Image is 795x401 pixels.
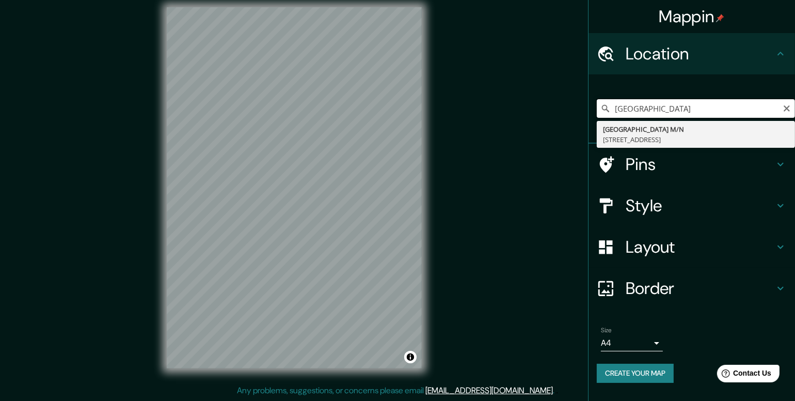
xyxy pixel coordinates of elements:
label: Size [601,326,612,335]
div: . [556,384,558,397]
input: Pick your city or area [597,99,795,118]
div: . [554,384,556,397]
h4: Pins [626,154,774,175]
h4: Layout [626,237,774,257]
div: [STREET_ADDRESS] [603,134,789,145]
h4: Location [626,43,774,64]
div: Border [589,268,795,309]
h4: Border [626,278,774,299]
h4: Style [626,195,774,216]
div: [GEOGRAPHIC_DATA] M/N [603,124,789,134]
canvas: Map [167,7,422,368]
div: A4 [601,335,663,351]
div: Layout [589,226,795,268]
button: Clear [783,103,791,113]
div: Pins [589,144,795,185]
iframe: Help widget launcher [703,361,784,390]
button: Create your map [597,364,674,383]
a: [EMAIL_ADDRESS][DOMAIN_NAME] [425,385,553,396]
h4: Mappin [659,6,725,27]
div: Style [589,185,795,226]
div: Location [589,33,795,74]
img: pin-icon.png [716,14,724,22]
p: Any problems, suggestions, or concerns please email . [237,384,554,397]
button: Toggle attribution [404,351,417,363]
